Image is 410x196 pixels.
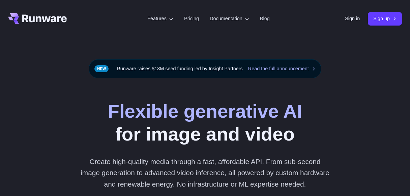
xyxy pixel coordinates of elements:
p: Create high-quality media through a fast, affordable API. From sub-second image generation to adv... [79,156,331,190]
h1: for image and video [108,100,302,145]
a: Blog [260,15,270,23]
label: Features [147,15,173,23]
div: Runware raises $13M seed funding led by Insight Partners [89,59,321,78]
a: Sign up [368,12,402,25]
a: Go to / [8,13,67,24]
a: Sign in [345,15,360,23]
a: Read the full announcement [248,65,316,73]
strong: Flexible generative AI [108,101,302,122]
a: Pricing [184,15,199,23]
label: Documentation [210,15,249,23]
